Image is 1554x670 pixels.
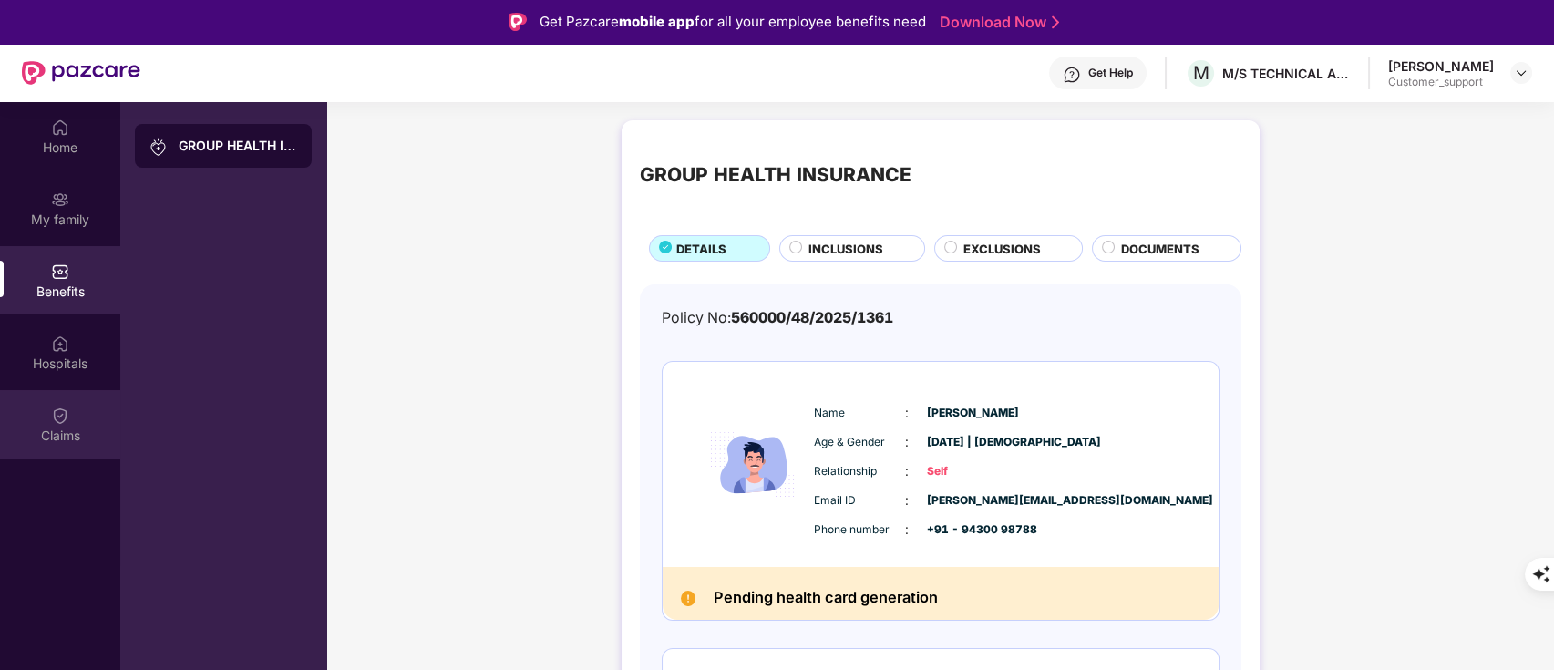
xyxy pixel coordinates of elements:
span: : [905,403,909,423]
span: : [905,490,909,510]
span: Age & Gender [814,434,905,451]
div: Customer_support [1388,75,1494,89]
div: Policy No: [662,306,893,329]
strong: mobile app [619,13,695,30]
span: [PERSON_NAME][EMAIL_ADDRESS][DOMAIN_NAME] [927,492,1018,510]
img: svg+xml;base64,PHN2ZyBpZD0iQ2xhaW0iIHhtbG5zPSJodHRwOi8vd3d3LnczLm9yZy8yMDAwL3N2ZyIgd2lkdGg9IjIwIi... [51,407,69,425]
span: [DATE] | [DEMOGRAPHIC_DATA] [927,434,1018,451]
img: svg+xml;base64,PHN2ZyB3aWR0aD0iMjAiIGhlaWdodD0iMjAiIHZpZXdCb3g9IjAgMCAyMCAyMCIgZmlsbD0ibm9uZSIgeG... [51,191,69,209]
span: +91 - 94300 98788 [927,521,1018,539]
span: INCLUSIONS [808,240,883,258]
a: Download Now [940,13,1054,32]
div: M/S TECHNICAL ASSOCIATES LTD [1222,65,1350,82]
span: 560000/48/2025/1361 [731,309,893,326]
div: [PERSON_NAME] [1388,57,1494,75]
img: svg+xml;base64,PHN2ZyB3aWR0aD0iMjAiIGhlaWdodD0iMjAiIHZpZXdCb3g9IjAgMCAyMCAyMCIgZmlsbD0ibm9uZSIgeG... [149,138,168,156]
span: : [905,520,909,540]
img: svg+xml;base64,PHN2ZyBpZD0iRHJvcGRvd24tMzJ4MzIiIHhtbG5zPSJodHRwOi8vd3d3LnczLm9yZy8yMDAwL3N2ZyIgd2... [1514,66,1528,80]
span: DETAILS [676,240,726,258]
img: svg+xml;base64,PHN2ZyBpZD0iQmVuZWZpdHMiIHhtbG5zPSJodHRwOi8vd3d3LnczLm9yZy8yMDAwL3N2ZyIgd2lkdGg9Ij... [51,263,69,281]
img: svg+xml;base64,PHN2ZyBpZD0iSG9tZSIgeG1sbnM9Imh0dHA6Ly93d3cudzMub3JnLzIwMDAvc3ZnIiB3aWR0aD0iMjAiIG... [51,119,69,137]
div: GROUP HEALTH INSURANCE [640,160,911,191]
div: Get Help [1088,66,1133,80]
span: Name [814,405,905,422]
span: [PERSON_NAME] [927,405,1018,422]
span: Relationship [814,463,905,480]
div: GROUP HEALTH INSURANCE [179,137,297,155]
span: Email ID [814,492,905,510]
img: New Pazcare Logo [22,61,140,85]
span: : [905,461,909,481]
span: DOCUMENTS [1121,240,1199,258]
img: svg+xml;base64,PHN2ZyBpZD0iSGVscC0zMngzMiIgeG1sbnM9Imh0dHA6Ly93d3cudzMub3JnLzIwMDAvc3ZnIiB3aWR0aD... [1063,66,1081,84]
div: Get Pazcare for all your employee benefits need [540,11,926,33]
h2: Pending health card generation [714,585,938,611]
img: Logo [509,13,527,31]
span: EXCLUSIONS [963,240,1041,258]
span: Self [927,463,1018,480]
span: : [905,432,909,452]
img: icon [700,380,809,549]
img: Pending [681,591,695,605]
span: Phone number [814,521,905,539]
img: svg+xml;base64,PHN2ZyBpZD0iSG9zcGl0YWxzIiB4bWxucz0iaHR0cDovL3d3dy53My5vcmcvMjAwMC9zdmciIHdpZHRoPS... [51,335,69,353]
span: M [1193,62,1209,84]
img: Stroke [1052,13,1059,32]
